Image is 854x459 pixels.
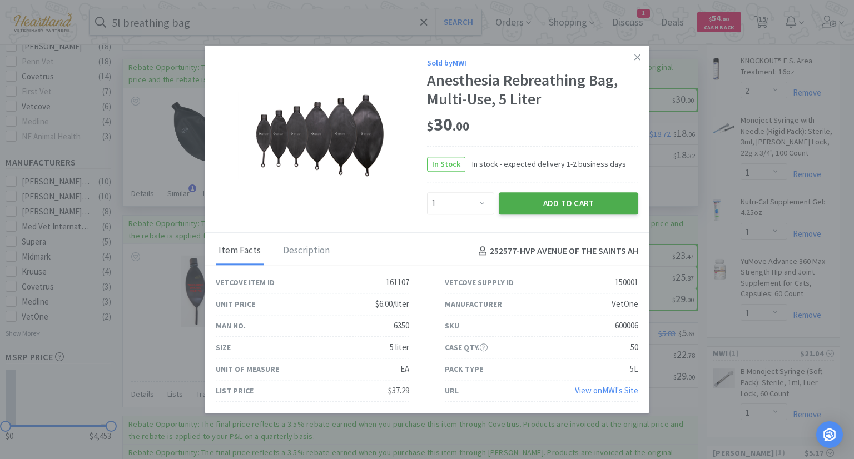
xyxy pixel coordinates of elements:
div: URL [445,385,459,397]
div: $37.29 [388,385,409,398]
span: $ [427,118,434,134]
a: View onMWI's Site [575,386,638,396]
div: Size [216,341,231,353]
div: Open Intercom Messenger [816,421,843,448]
div: SKU [445,320,459,332]
h4: 252577 - HVP AVENUE OF THE SAINTS AH [474,244,638,258]
div: 6350 [394,320,409,333]
div: EA [400,363,409,376]
div: $6.00/liter [375,298,409,311]
div: Unit of Measure [216,363,279,375]
div: 150001 [615,276,638,290]
span: In Stock [428,157,465,171]
span: . 00 [453,118,469,134]
div: Pack Type [445,363,483,375]
div: Case Qty. [445,341,488,353]
span: 30 [427,113,469,136]
div: 161107 [386,276,409,290]
div: Sold by MWI [427,57,638,69]
div: List Price [216,385,254,397]
button: Add to Cart [499,192,638,214]
div: Item Facts [216,237,264,265]
div: Unit Price [216,298,255,310]
div: Man No. [216,320,246,332]
div: Description [280,237,332,265]
div: 50 [630,341,638,355]
div: 5 liter [390,341,409,355]
div: 5L [630,363,638,376]
div: 600006 [615,320,638,333]
div: Manufacturer [445,298,502,310]
span: In stock - expected delivery 1-2 business days [465,158,626,171]
img: b25004c662ad4bb6a5552f3d469b96a2_150001.png [238,91,405,180]
div: VetOne [612,298,638,311]
div: Vetcove Supply ID [445,276,514,288]
div: Vetcove Item ID [216,276,275,288]
div: Anesthesia Rebreathing Bag, Multi-Use, 5 Liter [427,72,638,109]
